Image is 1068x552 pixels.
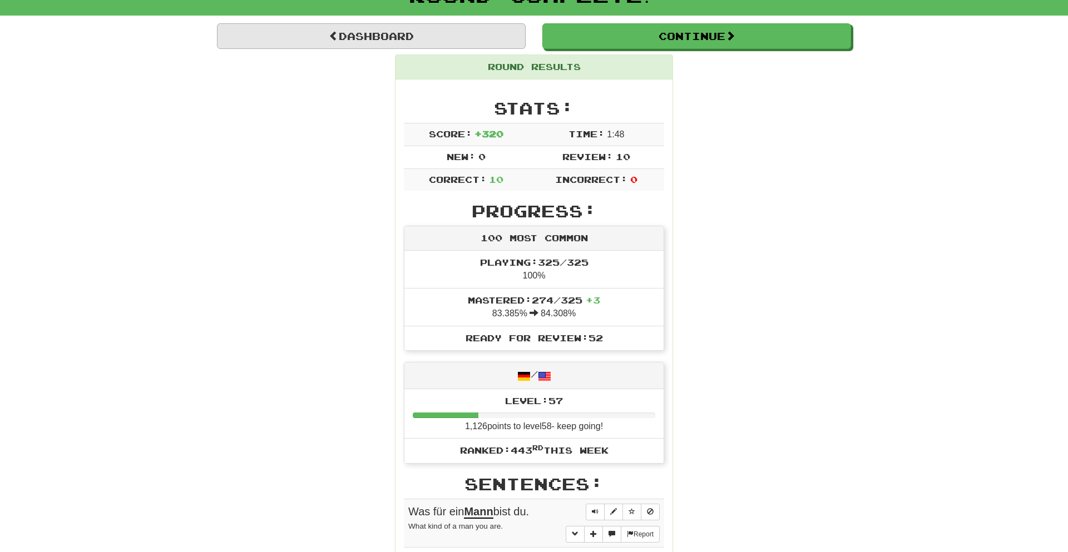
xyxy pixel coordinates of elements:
button: Toggle favorite [622,504,641,520]
span: 1 : 48 [607,130,624,139]
button: Continue [542,23,851,49]
small: What kind of a man you are. [408,522,503,530]
li: 100% [404,251,664,289]
sup: rd [532,444,543,451]
span: + 3 [586,295,600,305]
span: Playing: 325 / 325 [480,257,589,267]
li: 1,126 points to level 58 - keep going! [404,389,664,439]
span: New: [447,151,476,162]
span: Ready for Review: 52 [466,332,603,343]
div: Sentence controls [586,504,660,520]
button: Play sentence audio [586,504,605,520]
button: Report [621,526,660,543]
u: Mann [464,505,493,519]
span: Incorrect: [555,174,627,185]
span: 10 [489,174,503,185]
span: Ranked: 443 this week [460,445,609,455]
button: Toggle ignore [641,504,660,520]
div: / [404,362,664,389]
span: + 320 [474,128,503,139]
span: Mastered: 274 / 325 [468,295,600,305]
span: Was für ein bist du. [408,505,529,519]
span: 10 [616,151,630,162]
h2: Stats: [404,99,664,117]
div: Round Results [395,55,673,79]
div: More sentence controls [566,526,660,543]
h2: Progress: [404,202,664,220]
span: Review: [562,151,613,162]
span: Time: [568,128,605,139]
span: Level: 57 [505,395,563,406]
span: 0 [630,174,637,185]
span: Score: [429,128,472,139]
a: Dashboard [217,23,526,49]
span: Correct: [429,174,487,185]
h2: Sentences: [404,475,664,493]
li: 83.385% 84.308% [404,288,664,326]
button: Edit sentence [604,504,623,520]
button: Add sentence to collection [584,526,603,543]
div: 100 Most Common [404,226,664,251]
button: Toggle grammar [566,526,585,543]
span: 0 [478,151,486,162]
